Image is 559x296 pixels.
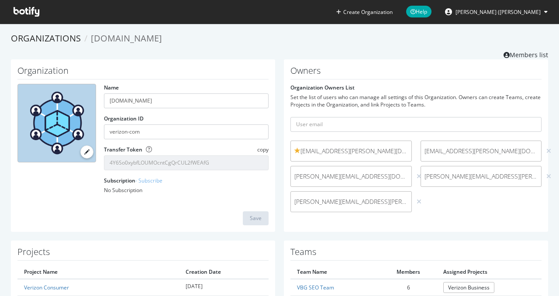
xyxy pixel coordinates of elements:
a: Organizations [11,32,81,44]
button: Create Organization [336,8,393,16]
div: Save [250,214,262,222]
span: Help [406,6,431,17]
span: [PERSON_NAME][EMAIL_ADDRESS][DOMAIN_NAME] [294,172,408,181]
label: Organization ID [104,115,144,122]
h1: Owners [290,66,542,79]
a: Verizon Business [443,282,494,293]
h1: Projects [17,247,269,261]
input: User email [290,117,542,132]
label: Name [104,84,119,91]
span: [DOMAIN_NAME] [91,32,162,44]
h1: Teams [290,247,542,261]
span: [PERSON_NAME][EMAIL_ADDRESS][PERSON_NAME][DOMAIN_NAME] [294,197,408,206]
ol: breadcrumbs [11,32,548,45]
th: Members [380,265,437,279]
span: [EMAIL_ADDRESS][PERSON_NAME][DOMAIN_NAME] [424,147,538,155]
input: Organization ID [104,124,269,139]
span: Giovanni (Gio) Peguero [455,8,541,16]
a: Members list [504,48,548,59]
span: copy [257,146,269,153]
span: [PERSON_NAME][EMAIL_ADDRESS][PERSON_NAME][DOMAIN_NAME] [424,172,538,181]
td: [DATE] [179,279,269,296]
div: Set the list of users who can manage all settings of this Organization. Owners can create Teams, ... [290,93,542,108]
a: Verizon Consumer [24,284,69,291]
th: Team Name [290,265,380,279]
th: Creation Date [179,265,269,279]
th: Project Name [17,265,179,279]
a: VBG SEO Team [297,284,334,291]
a: - Subscribe [135,177,162,184]
button: [PERSON_NAME] ([PERSON_NAME] [438,5,555,19]
td: 6 [380,279,437,296]
label: Organization Owners List [290,84,355,91]
input: name [104,93,269,108]
h1: Organization [17,66,269,79]
span: [EMAIL_ADDRESS][PERSON_NAME][DOMAIN_NAME] [294,147,408,155]
label: Transfer Token [104,146,142,153]
label: Subscription [104,177,162,184]
div: No Subscription [104,186,269,194]
th: Assigned Projects [437,265,542,279]
button: Save [243,211,269,225]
